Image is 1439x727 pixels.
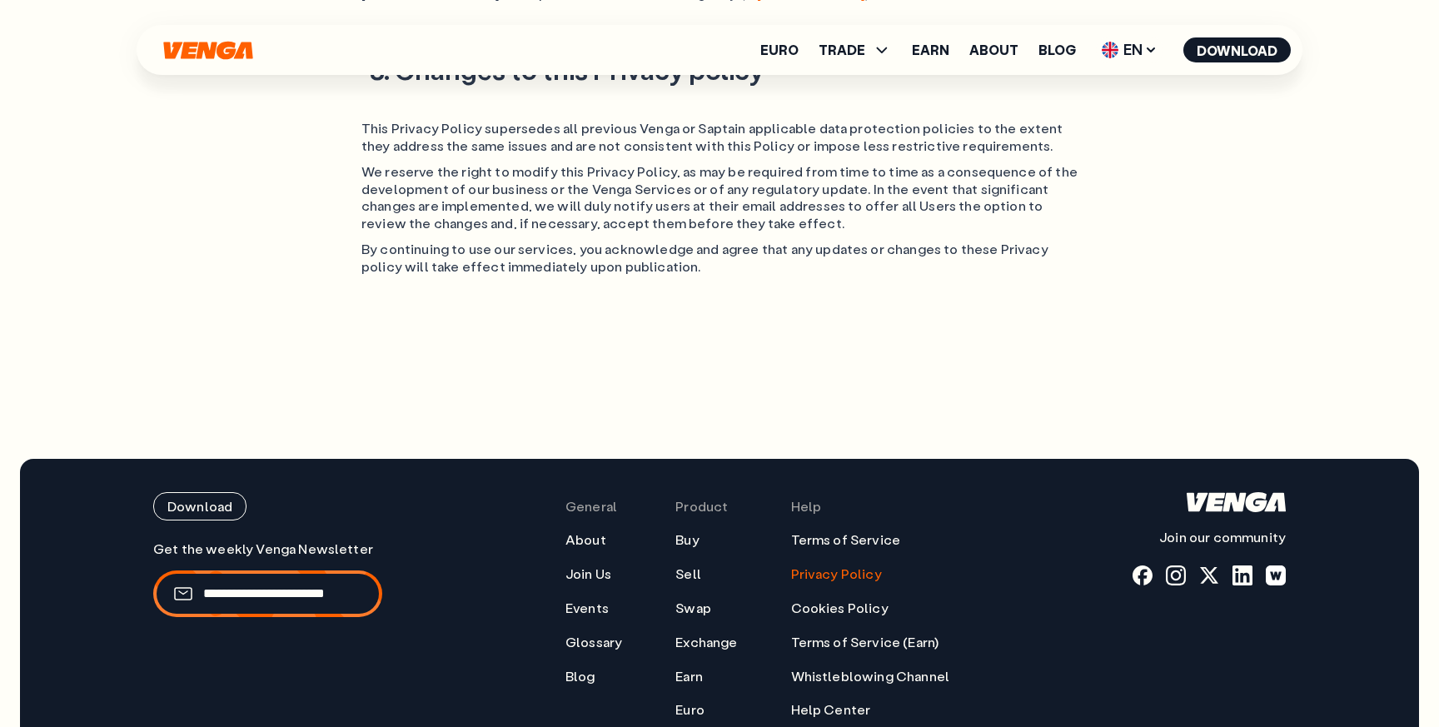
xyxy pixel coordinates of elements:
span: Product [675,498,728,515]
p: Get the weekly Venga Newsletter [153,540,382,558]
a: Euro [675,701,705,719]
a: Privacy Policy [791,565,882,583]
span: TRADE [819,43,865,57]
a: Help Center [791,701,871,719]
a: Events [565,600,609,617]
a: About [565,531,606,549]
a: Join Us [565,565,611,583]
a: Terms of Service [791,531,901,549]
button: Download [1183,37,1291,62]
p: This Privacy Policy supersedes all previous Venga or Saptain applicable data protection policies ... [361,120,1078,155]
span: TRADE [819,40,892,60]
p: By continuing to use our services, you acknowledge and agree that any updates or changes to these... [361,241,1078,276]
button: Download [153,492,246,520]
a: Buy [675,531,699,549]
p: We reserve the right to modify this Privacy Policy, as may be required from time to time as a con... [361,163,1078,232]
a: warpcast [1266,565,1286,585]
a: Earn [912,43,949,57]
a: Download [153,492,382,520]
a: Whistleblowing Channel [791,668,950,685]
a: Terms of Service (Earn) [791,634,939,651]
svg: Home [162,41,255,60]
span: Help [791,498,822,515]
a: Blog [1038,43,1076,57]
a: Glossary [565,634,622,651]
a: x [1199,565,1219,585]
a: linkedin [1232,565,1252,585]
svg: Home [1187,492,1286,512]
span: EN [1096,37,1163,63]
a: instagram [1166,565,1186,585]
a: Euro [760,43,799,57]
img: flag-uk [1102,42,1118,58]
a: fb [1133,565,1153,585]
p: Join our community [1133,529,1286,546]
a: Blog [565,668,595,685]
a: Cookies Policy [791,600,889,617]
a: Earn [675,668,703,685]
a: Sell [675,565,701,583]
a: About [969,43,1018,57]
a: Swap [675,600,711,617]
span: General [565,498,617,515]
a: Exchange [675,634,737,651]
